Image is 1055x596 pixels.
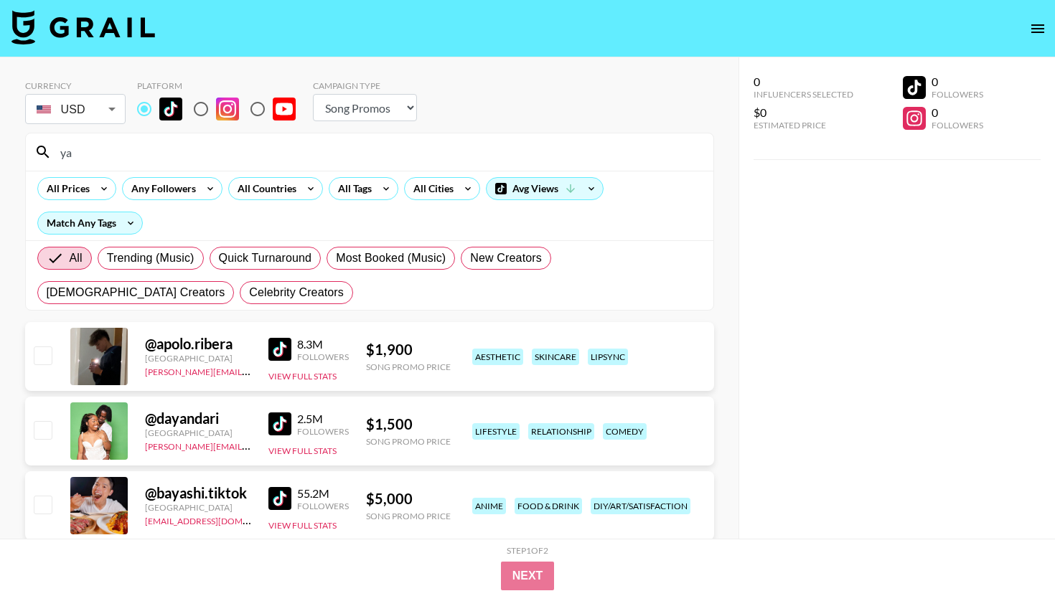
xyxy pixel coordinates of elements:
[145,502,251,513] div: [GEOGRAPHIC_DATA]
[268,412,291,435] img: TikTok
[268,338,291,361] img: TikTok
[487,178,603,199] div: Avg Views
[297,412,349,426] div: 2.5M
[366,490,451,508] div: $ 5,000
[268,520,337,531] button: View Full Stats
[405,178,456,199] div: All Cities
[145,364,426,377] a: [PERSON_NAME][EMAIL_ADDRESS][PERSON_NAME][DOMAIN_NAME]
[145,484,251,502] div: @ bayashi.tiktok
[366,415,451,433] div: $ 1,500
[366,436,451,447] div: Song Promo Price
[983,524,1038,579] iframe: Drift Widget Chat Controller
[470,250,542,267] span: New Creators
[366,511,451,521] div: Song Promo Price
[472,498,506,514] div: anime
[588,349,628,365] div: lipsync
[1023,14,1052,43] button: open drawer
[603,423,647,440] div: comedy
[532,349,579,365] div: skincare
[754,89,853,100] div: Influencers Selected
[52,141,705,164] input: Search by User Name
[366,361,451,372] div: Song Promo Price
[472,349,523,365] div: aesthetic
[25,80,126,91] div: Currency
[501,562,555,590] button: Next
[297,426,349,437] div: Followers
[336,250,446,267] span: Most Booked (Music)
[754,75,853,89] div: 0
[38,212,142,234] div: Match Any Tags
[297,351,349,362] div: Followers
[137,80,307,91] div: Platform
[515,498,582,514] div: food & drink
[313,80,417,91] div: Campaign Type
[754,120,853,131] div: Estimated Price
[268,371,337,382] button: View Full Stats
[70,250,83,267] span: All
[472,423,520,440] div: lifestyle
[507,545,548,556] div: Step 1 of 2
[249,284,344,301] span: Celebrity Creators
[28,97,123,122] div: USD
[47,284,225,301] span: [DEMOGRAPHIC_DATA] Creators
[219,250,312,267] span: Quick Turnaround
[591,498,690,514] div: diy/art/satisfaction
[123,178,199,199] div: Any Followers
[932,120,983,131] div: Followers
[229,178,299,199] div: All Countries
[273,98,296,120] img: YouTube
[297,486,349,501] div: 55.2M
[754,105,853,120] div: $0
[145,353,251,364] div: [GEOGRAPHIC_DATA]
[11,10,155,44] img: Grail Talent
[159,98,182,120] img: TikTok
[297,337,349,351] div: 8.3M
[145,438,357,452] a: [PERSON_NAME][EMAIL_ADDRESS][DOMAIN_NAME]
[268,445,337,456] button: View Full Stats
[145,335,251,353] div: @ apolo.ribera
[932,89,983,100] div: Followers
[216,98,239,120] img: Instagram
[145,410,251,427] div: @ dayandari
[145,427,251,438] div: [GEOGRAPHIC_DATA]
[297,501,349,511] div: Followers
[329,178,375,199] div: All Tags
[145,513,289,526] a: [EMAIL_ADDRESS][DOMAIN_NAME]
[528,423,594,440] div: relationship
[268,487,291,510] img: TikTok
[38,178,93,199] div: All Prices
[932,75,983,89] div: 0
[932,105,983,120] div: 0
[366,341,451,359] div: $ 1,900
[107,250,194,267] span: Trending (Music)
